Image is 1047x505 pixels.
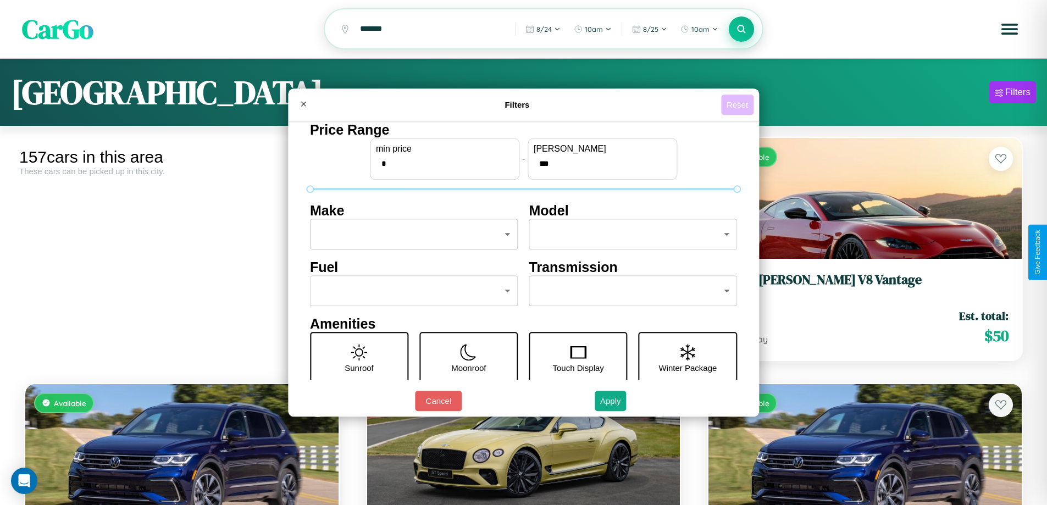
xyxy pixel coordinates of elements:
[534,144,671,154] label: [PERSON_NAME]
[675,20,724,38] button: 10am
[310,316,737,332] h4: Amenities
[585,25,603,34] span: 10am
[310,259,518,275] h4: Fuel
[691,25,710,34] span: 10am
[345,360,374,375] p: Sunroof
[19,167,345,176] div: These cars can be picked up in this city.
[984,325,1009,347] span: $ 50
[722,272,1009,288] h3: Aston [PERSON_NAME] V8 Vantage
[994,14,1025,45] button: Open menu
[54,398,86,408] span: Available
[643,25,658,34] span: 8 / 25
[310,203,518,219] h4: Make
[659,360,717,375] p: Winter Package
[522,151,525,166] p: -
[529,259,738,275] h4: Transmission
[1034,230,1042,275] div: Give Feedback
[11,468,37,494] div: Open Intercom Messenger
[722,272,1009,299] a: Aston [PERSON_NAME] V8 Vantage2019
[310,122,737,138] h4: Price Range
[451,360,486,375] p: Moonroof
[529,203,738,219] h4: Model
[595,391,627,411] button: Apply
[313,100,721,109] h4: Filters
[520,20,566,38] button: 8/24
[721,95,754,115] button: Reset
[989,81,1036,103] button: Filters
[552,360,603,375] p: Touch Display
[627,20,673,38] button: 8/25
[536,25,552,34] span: 8 / 24
[415,391,462,411] button: Cancel
[22,11,93,47] span: CarGo
[19,148,345,167] div: 157 cars in this area
[1005,87,1031,98] div: Filters
[11,70,323,115] h1: [GEOGRAPHIC_DATA]
[376,144,513,154] label: min price
[959,308,1009,324] span: Est. total:
[568,20,617,38] button: 10am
